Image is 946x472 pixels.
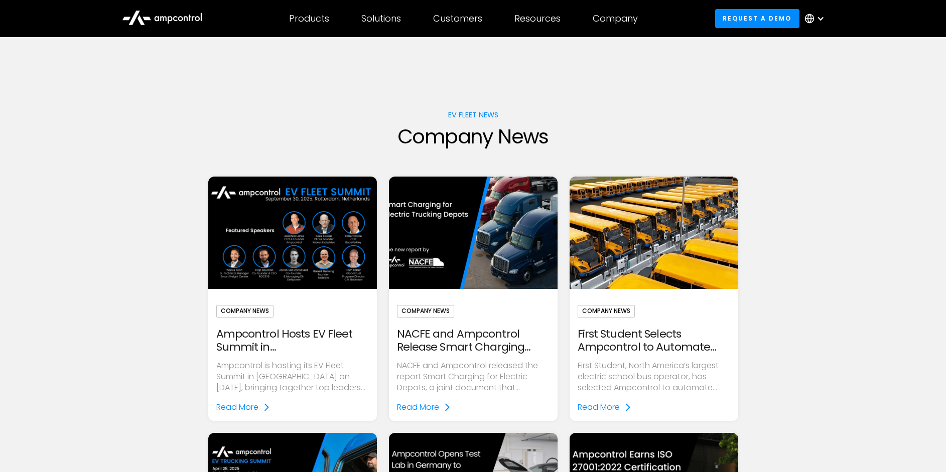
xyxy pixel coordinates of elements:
[216,360,369,394] p: Ampcontrol is hosting its EV Fleet Summit in [GEOGRAPHIC_DATA] on [DATE], bringing together top l...
[514,13,561,24] div: Resources
[289,13,329,24] div: Products
[578,402,632,413] a: Read More
[216,328,369,354] div: Ampcontrol Hosts EV Fleet Summit in [GEOGRAPHIC_DATA] to Advance Electric Fleet Management in [GE...
[397,328,550,354] div: NACFE and Ampcontrol Release Smart Charging Report for Electric Truck Depots
[397,360,550,394] p: NACFE and Ampcontrol released the report Smart Charging for Electric Depots, a joint document tha...
[593,13,638,24] div: Company
[448,109,498,120] div: EV fleet news
[397,402,439,413] div: Read More
[397,305,454,317] div: Company News
[578,402,620,413] div: Read More
[216,402,271,413] a: Read More
[433,13,482,24] div: Customers
[578,328,730,354] div: First Student Selects Ampcontrol to Automate Electric Transportation
[715,9,799,28] a: Request a demo
[216,402,258,413] div: Read More
[216,305,274,317] div: Company News
[578,305,635,317] div: Company News
[361,13,401,24] div: Solutions
[578,360,730,394] p: First Student, North America’s largest electric school bus operator, has selected Ampcontrol to a...
[397,402,451,413] a: Read More
[397,124,549,148] h1: Company News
